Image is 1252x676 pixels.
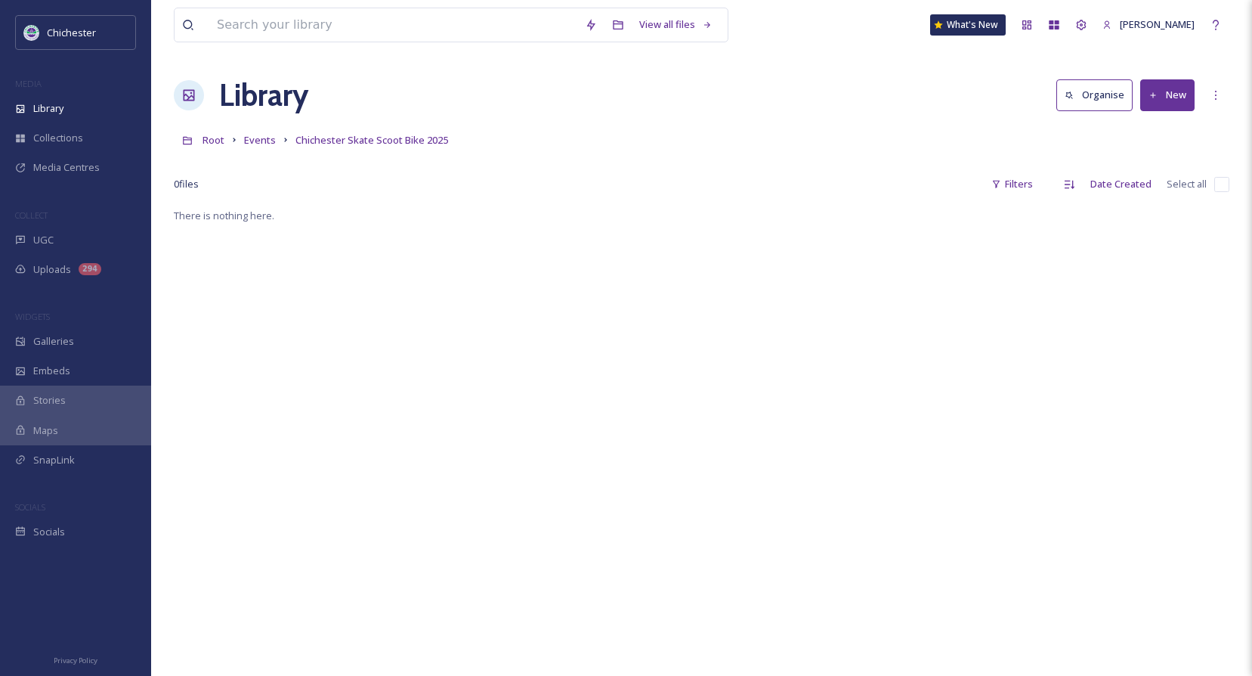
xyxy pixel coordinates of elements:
div: Filters [984,169,1040,199]
span: Embeds [33,364,70,378]
span: Socials [33,525,65,539]
span: SnapLink [33,453,75,467]
span: UGC [33,233,54,247]
img: Logo_of_Chichester_District_Council.png [24,25,39,40]
a: [PERSON_NAME] [1095,10,1202,39]
button: Organise [1056,79,1133,110]
span: Chichester Skate Scoot Bike 2025 [295,133,448,147]
span: Events [244,133,276,147]
a: Library [219,73,308,118]
a: Root [202,131,224,149]
span: Library [33,101,63,116]
span: WIDGETS [15,311,50,322]
span: Collections [33,131,83,145]
input: Search your library [209,8,577,42]
span: Root [202,133,224,147]
a: Organise [1056,79,1140,110]
span: Uploads [33,262,71,277]
a: View all files [632,10,720,39]
span: [PERSON_NAME] [1120,17,1195,31]
a: What's New [930,14,1006,36]
a: Events [244,131,276,149]
span: SOCIALS [15,501,45,513]
span: Maps [33,423,58,438]
div: 294 [79,263,101,275]
a: Privacy Policy [54,650,97,668]
span: There is nothing here. [174,209,274,222]
span: Stories [33,393,66,408]
span: Media Centres [33,160,100,175]
span: Chichester [47,26,96,39]
span: COLLECT [15,209,48,221]
span: MEDIA [15,78,42,89]
a: Chichester Skate Scoot Bike 2025 [295,131,448,149]
span: Galleries [33,334,74,349]
div: Date Created [1083,169,1159,199]
span: 0 file s [174,177,199,191]
span: Privacy Policy [54,656,97,665]
button: New [1140,79,1195,110]
span: Select all [1167,177,1207,191]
